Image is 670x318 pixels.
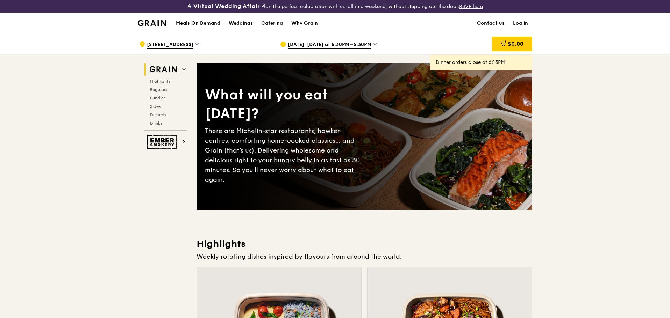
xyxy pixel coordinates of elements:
[459,3,483,9] a: RSVP here
[150,112,166,117] span: Desserts
[436,59,527,66] div: Dinner orders close at 6:15PM
[287,13,322,34] a: Why Grain
[147,135,179,149] img: Ember Smokery web logo
[288,41,371,49] span: [DATE], [DATE] at 5:30PM–6:30PM
[187,3,260,10] h3: A Virtual Wedding Affair
[473,13,509,34] a: Contact us
[147,41,193,49] span: [STREET_ADDRESS]
[138,12,166,33] a: GrainGrain
[150,87,167,92] span: Regulars
[257,13,287,34] a: Catering
[150,96,165,101] span: Bundles
[134,3,536,10] div: Plan the perfect celebration with us, all in a weekend, without stepping out the door.
[150,121,162,126] span: Drinks
[205,126,364,185] div: There are Michelin-star restaurants, hawker centres, comforting home-cooked classics… and Grain (...
[261,13,283,34] div: Catering
[205,86,364,123] div: What will you eat [DATE]?
[150,104,161,109] span: Sides
[197,238,532,250] h3: Highlights
[229,13,253,34] div: Weddings
[150,79,170,84] span: Highlights
[508,40,523,47] span: $0.00
[509,13,532,34] a: Log in
[224,13,257,34] a: Weddings
[147,63,179,76] img: Grain web logo
[197,252,532,261] div: Weekly rotating dishes inspired by flavours from around the world.
[138,20,166,26] img: Grain
[291,13,318,34] div: Why Grain
[176,20,220,27] h1: Meals On Demand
